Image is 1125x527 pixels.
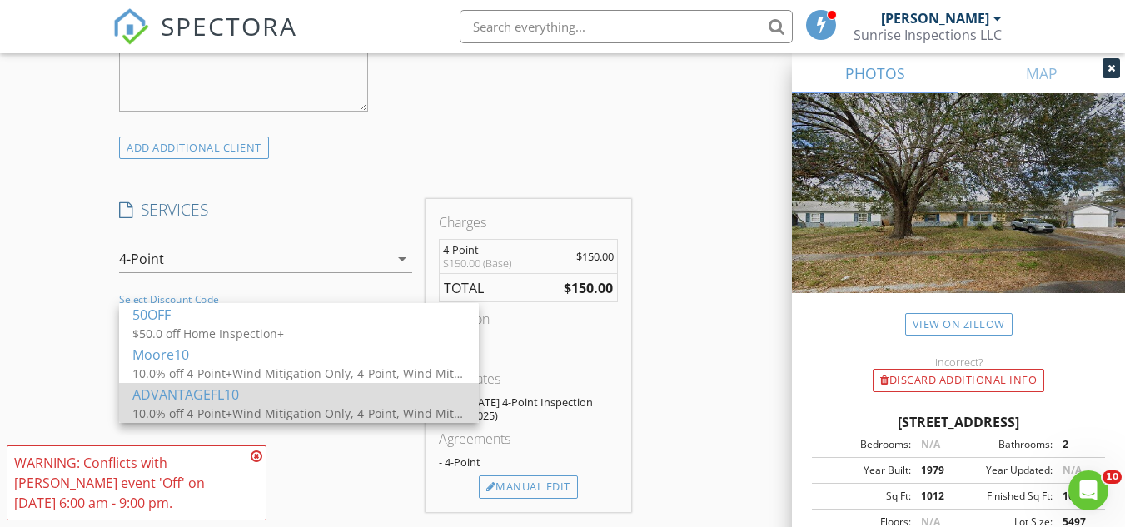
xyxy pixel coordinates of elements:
[439,395,618,422] div: - [US_STATE] 4-Point Inspection Form (2025)
[958,53,1125,93] a: MAP
[112,8,149,45] img: The Best Home Inspection Software - Spectora
[905,313,1013,336] a: View on Zillow
[161,8,297,43] span: SPECTORA
[460,10,793,43] input: Search everything...
[439,369,618,389] div: Templates
[132,305,465,325] div: 50OFF
[112,22,297,57] a: SPECTORA
[132,405,465,422] div: 10.0% off 4-Point+Wind Mitigation Only, 4-Point, Wind Mitigation
[439,455,618,469] div: - 4-Point
[1068,470,1108,510] iframe: Intercom live chat
[817,437,911,452] div: Bedrooms:
[119,199,412,221] h4: SERVICES
[881,10,989,27] div: [PERSON_NAME]
[439,309,618,329] div: Duration
[439,429,618,449] div: Agreements
[119,251,164,266] div: 4-Point
[911,463,958,478] div: 1979
[132,345,465,365] div: Moore10
[443,256,536,270] div: $150.00 (Base)
[921,437,940,451] span: N/A
[439,336,618,349] p: 1 hrs
[812,412,1105,432] div: [STREET_ADDRESS]
[14,453,246,513] div: WARNING: Conflicts with [PERSON_NAME] event 'Off' on [DATE] 6:00 am - 9:00 pm.
[443,243,536,256] div: 4-Point
[132,325,465,342] div: $50.0 off Home Inspection+
[911,489,958,504] div: 1012
[564,279,613,297] strong: $150.00
[479,475,578,499] div: Manual Edit
[132,365,465,382] div: 10.0% off 4-Point+Wind Mitigation Only, 4-Point, Wind Mitigation
[1063,463,1082,477] span: N/A
[958,437,1053,452] div: Bathrooms:
[792,93,1125,333] img: streetview
[119,137,269,159] div: ADD ADDITIONAL client
[576,249,614,264] span: $150.00
[817,463,911,478] div: Year Built:
[958,463,1053,478] div: Year Updated:
[873,369,1044,392] div: Discard Additional info
[817,489,911,504] div: Sq Ft:
[792,53,958,93] a: PHOTOS
[392,249,412,269] i: arrow_drop_down
[1053,437,1100,452] div: 2
[132,385,465,405] div: ADVANTAGEFL10
[1103,470,1122,484] span: 10
[1053,489,1100,504] div: 1012
[439,212,618,232] div: Charges
[439,273,540,302] td: TOTAL
[854,27,1002,43] div: Sunrise Inspections LLC
[958,489,1053,504] div: Finished Sq Ft:
[792,355,1125,369] div: Incorrect?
